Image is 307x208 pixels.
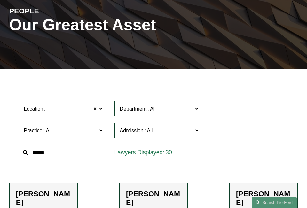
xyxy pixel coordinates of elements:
[9,6,82,16] h4: PEOPLE
[120,106,147,112] span: Department
[47,105,100,113] span: [GEOGRAPHIC_DATA]
[236,189,291,207] h2: [PERSON_NAME]
[252,197,297,208] a: Search this site
[166,149,172,156] span: 30
[120,128,144,133] span: Admission
[24,106,43,112] span: Location
[24,128,43,133] span: Practice
[9,16,202,34] h1: Our Greatest Asset
[126,189,181,207] h2: [PERSON_NAME]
